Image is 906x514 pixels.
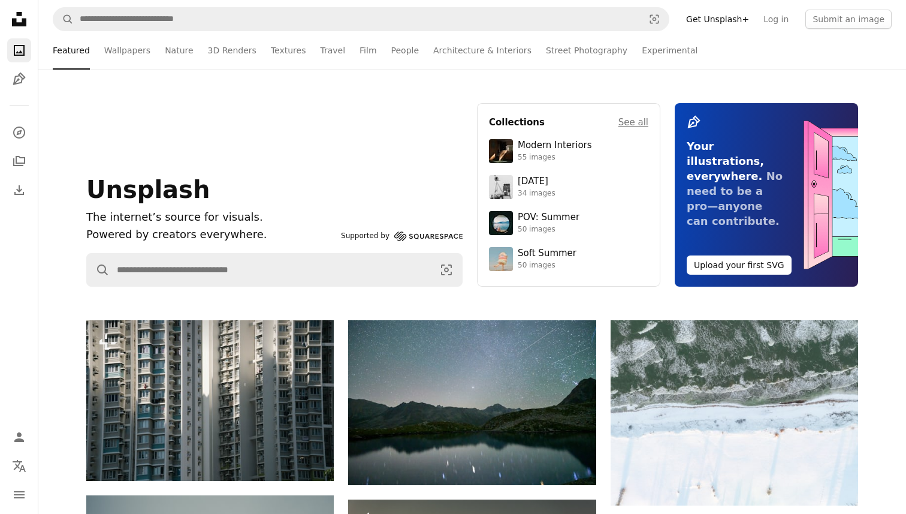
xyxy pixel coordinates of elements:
button: Submit an image [805,10,892,29]
img: premium_photo-1749544311043-3a6a0c8d54af [489,247,513,271]
img: premium_photo-1747189286942-bc91257a2e39 [489,139,513,163]
p: Powered by creators everywhere. [86,226,336,244]
button: Language [7,454,31,478]
div: [DATE] [518,176,555,188]
a: Film [360,31,376,70]
div: 50 images [518,261,576,270]
a: Starry night sky over a calm mountain lake [348,397,596,408]
img: Starry night sky over a calm mountain lake [348,320,596,485]
a: Travel [320,31,345,70]
a: [DATE]34 images [489,175,648,199]
img: Tall apartment buildings with many windows and balconies. [86,320,334,481]
a: Collections [7,149,31,173]
a: Supported by [341,229,463,244]
a: Tall apartment buildings with many windows and balconies. [86,395,334,405]
a: 3D Renders [208,31,256,70]
a: Street Photography [546,31,627,70]
a: Get Unsplash+ [679,10,756,29]
div: Soft Summer [518,248,576,260]
a: Log in / Sign up [7,425,31,449]
div: 50 images [518,225,579,235]
form: Find visuals sitewide [53,7,669,31]
span: Unsplash [86,176,210,203]
a: Photos [7,38,31,62]
img: photo-1682590564399-95f0109652fe [489,175,513,199]
button: Search Unsplash [53,8,74,31]
button: Visual search [431,254,462,286]
a: Wallpapers [104,31,150,70]
div: POV: Summer [518,212,579,224]
form: Find visuals sitewide [86,253,463,287]
a: Download History [7,178,31,202]
a: Experimental [642,31,697,70]
div: 34 images [518,189,555,199]
span: Your illustrations, everywhere. [687,140,764,182]
a: See all [618,115,648,130]
a: Illustrations [7,67,31,91]
button: Upload your first SVG [687,256,792,275]
button: Menu [7,483,31,507]
a: Nature [165,31,193,70]
a: Soft Summer50 images [489,247,648,271]
a: People [391,31,419,70]
div: Modern Interiors [518,140,592,152]
a: Textures [271,31,306,70]
div: 55 images [518,153,592,163]
a: Snow covered landscape with frozen water [611,407,858,418]
h4: Collections [489,115,545,130]
img: premium_photo-1753820185677-ab78a372b033 [489,211,513,235]
a: Architecture & Interiors [433,31,531,70]
a: POV: Summer50 images [489,211,648,235]
a: Modern Interiors55 images [489,139,648,163]
a: Log in [756,10,796,29]
a: Explore [7,121,31,145]
button: Search Unsplash [87,254,110,286]
button: Visual search [640,8,669,31]
img: Snow covered landscape with frozen water [611,320,858,506]
h1: The internet’s source for visuals. [86,209,336,226]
